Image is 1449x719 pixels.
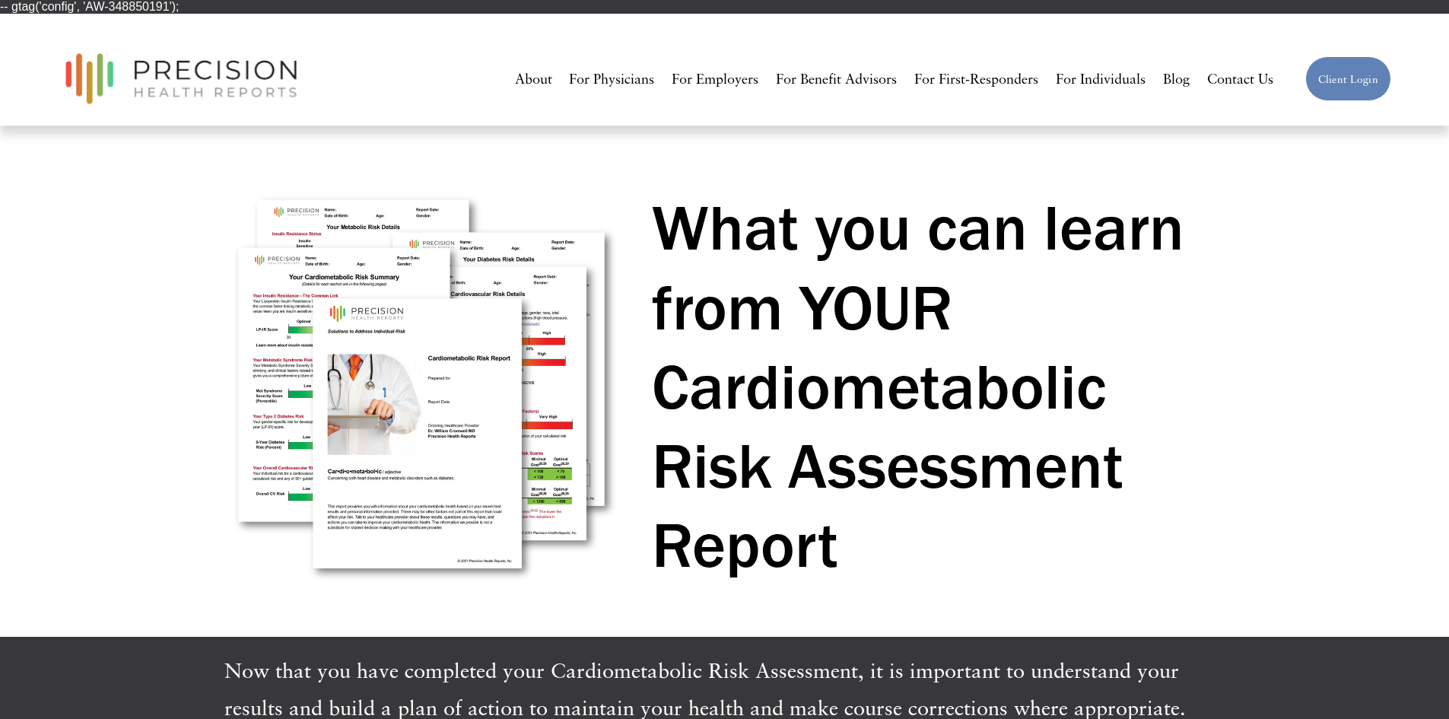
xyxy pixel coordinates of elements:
[1056,65,1146,93] a: For Individuals
[776,65,897,93] a: For Benefit Advisors
[1163,65,1190,93] a: Blog
[569,65,654,93] a: For Physicians
[515,65,552,93] a: About
[58,46,304,111] img: Precision Health Reports
[1305,56,1391,102] a: Client Login
[1207,65,1273,93] a: Contact Us
[672,65,758,93] a: For Employers
[652,187,1225,584] h1: What you can learn from YOUR Cardiometabolic Risk Assessment Report
[914,65,1038,93] a: For First-Responders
